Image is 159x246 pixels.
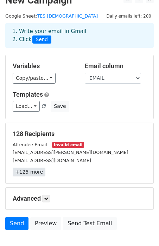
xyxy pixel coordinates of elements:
[13,101,40,112] a: Load...
[13,158,91,163] small: [EMAIL_ADDRESS][DOMAIN_NAME]
[124,212,159,246] iframe: Chat Widget
[5,217,28,230] a: Send
[5,13,98,19] small: Google Sheet:
[13,73,56,84] a: Copy/paste...
[13,62,74,70] h5: Variables
[13,142,47,147] small: Attendee Email
[52,142,84,148] small: Invalid email
[37,13,98,19] a: TES [DEMOGRAPHIC_DATA]
[104,13,154,19] a: Daily emails left: 200
[30,217,61,230] a: Preview
[63,217,116,230] a: Send Test Email
[13,91,43,98] a: Templates
[7,27,152,44] div: 1. Write your email in Gmail 2. Click
[104,12,154,20] span: Daily emails left: 200
[13,150,128,155] small: [EMAIL_ADDRESS][PERSON_NAME][DOMAIN_NAME]
[85,62,146,70] h5: Email column
[51,101,69,112] button: Save
[13,130,146,138] h5: 128 Recipients
[13,168,45,176] a: +125 more
[13,195,146,202] h5: Advanced
[32,35,51,44] span: Send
